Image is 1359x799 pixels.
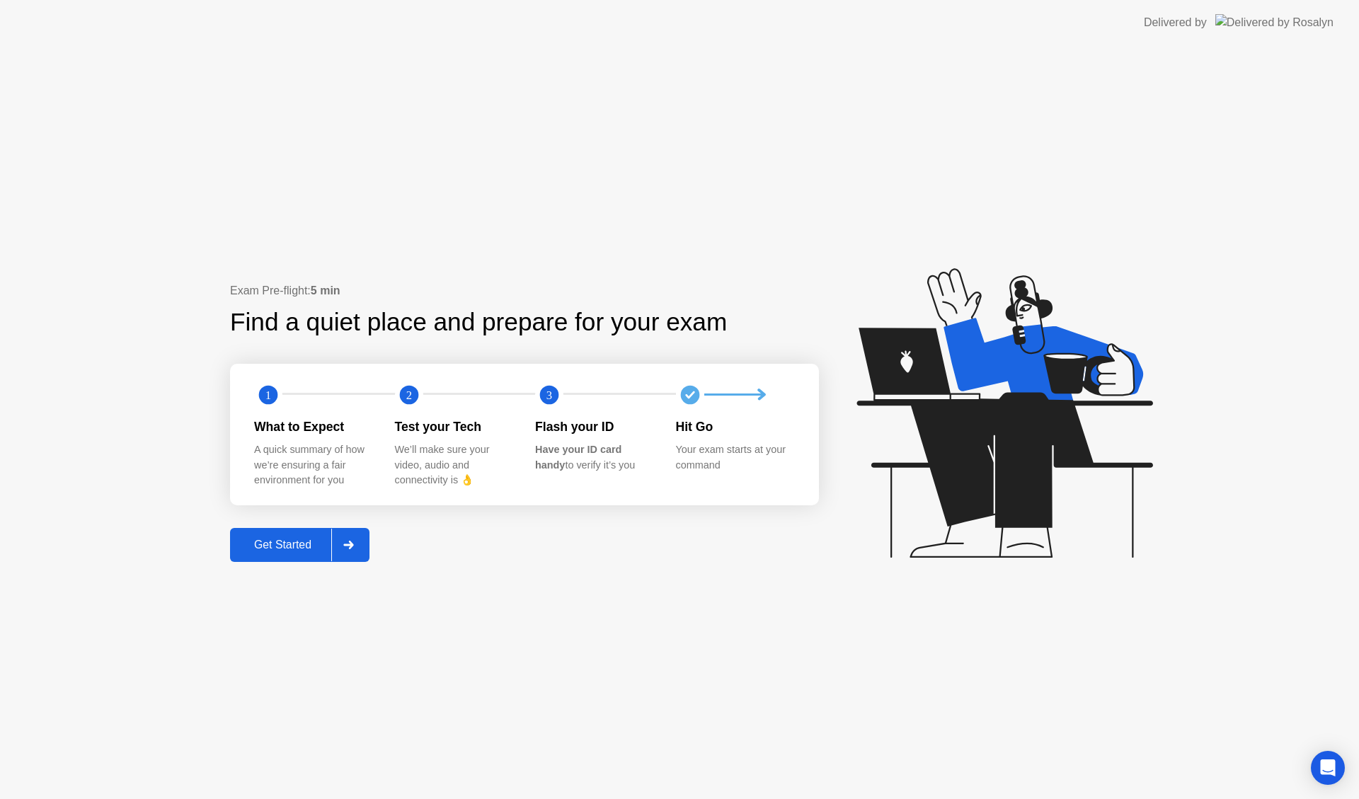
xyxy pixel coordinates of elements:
div: Test your Tech [395,418,513,436]
div: We’ll make sure your video, audio and connectivity is 👌 [395,442,513,488]
div: Open Intercom Messenger [1311,751,1345,785]
div: Hit Go [676,418,794,436]
div: Flash your ID [535,418,653,436]
div: Get Started [234,539,331,551]
div: Your exam starts at your command [676,442,794,473]
button: Get Started [230,528,369,562]
div: Exam Pre-flight: [230,282,819,299]
text: 2 [406,388,411,401]
text: 1 [265,388,271,401]
div: to verify it’s you [535,442,653,473]
div: A quick summary of how we’re ensuring a fair environment for you [254,442,372,488]
text: 3 [546,388,552,401]
b: 5 min [311,284,340,297]
div: Delivered by [1144,14,1207,31]
b: Have your ID card handy [535,444,621,471]
div: Find a quiet place and prepare for your exam [230,304,729,341]
div: What to Expect [254,418,372,436]
img: Delivered by Rosalyn [1215,14,1334,30]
